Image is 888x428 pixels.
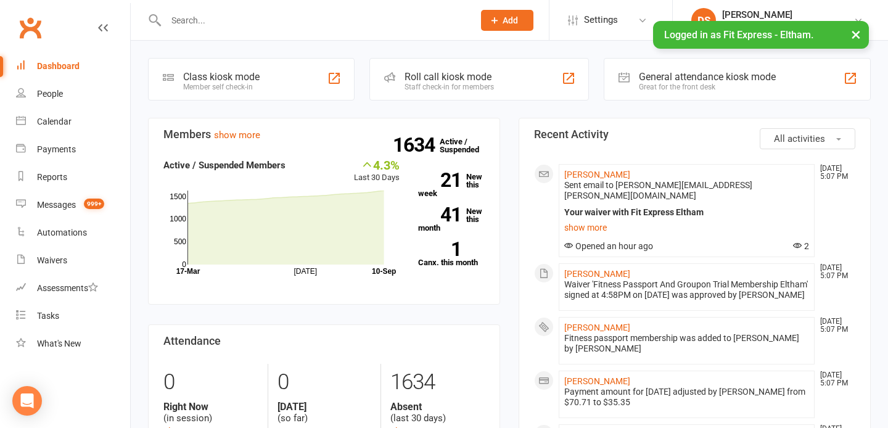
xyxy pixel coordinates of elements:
[722,20,853,31] div: Fit Express - [GEOGRAPHIC_DATA]
[481,10,533,31] button: Add
[214,130,260,141] a: show more
[418,207,485,232] a: 41New this month
[564,376,630,386] a: [PERSON_NAME]
[37,228,87,237] div: Automations
[163,401,258,424] div: (in session)
[16,52,130,80] a: Dashboard
[390,401,485,424] div: (last 30 days)
[37,339,81,348] div: What's New
[37,172,67,182] div: Reports
[162,12,465,29] input: Search...
[814,165,855,181] time: [DATE] 5:07 PM
[354,158,400,171] div: 4.3%
[163,364,258,401] div: 0
[16,108,130,136] a: Calendar
[183,71,260,83] div: Class kiosk mode
[16,163,130,191] a: Reports
[584,6,618,34] span: Settings
[691,8,716,33] div: DS
[15,12,46,43] a: Clubworx
[16,274,130,302] a: Assessments
[418,171,461,189] strong: 21
[37,255,67,265] div: Waivers
[277,401,372,424] div: (so far)
[163,335,485,347] h3: Attendance
[37,311,59,321] div: Tasks
[845,21,867,47] button: ×
[277,364,372,401] div: 0
[418,242,485,266] a: 1Canx. this month
[390,364,485,401] div: 1634
[16,247,130,274] a: Waivers
[405,83,494,91] div: Staff check-in for members
[564,170,630,179] a: [PERSON_NAME]
[16,302,130,330] a: Tasks
[722,9,853,20] div: [PERSON_NAME]
[418,173,485,197] a: 21New this week
[418,240,461,258] strong: 1
[814,264,855,280] time: [DATE] 5:07 PM
[354,158,400,184] div: Last 30 Days
[37,61,80,71] div: Dashboard
[183,83,260,91] div: Member self check-in
[564,333,809,354] div: Fitness passport membership was added to [PERSON_NAME] by [PERSON_NAME]
[564,180,752,200] span: Sent email to [PERSON_NAME][EMAIL_ADDRESS][PERSON_NAME][DOMAIN_NAME]
[393,136,440,154] strong: 1634
[84,199,104,209] span: 999+
[564,207,809,218] div: Your waiver with Fit Express Eltham
[564,241,653,251] span: Opened an hour ago
[16,136,130,163] a: Payments
[564,323,630,332] a: [PERSON_NAME]
[37,283,98,293] div: Assessments
[37,117,72,126] div: Calendar
[163,128,485,141] h3: Members
[564,387,809,408] div: Payment amount for [DATE] adjusted by [PERSON_NAME] from $70.71 to $35.35
[16,80,130,108] a: People
[37,200,76,210] div: Messages
[16,219,130,247] a: Automations
[16,330,130,358] a: What's New
[814,371,855,387] time: [DATE] 5:07 PM
[163,160,286,171] strong: Active / Suspended Members
[564,219,809,236] a: show more
[639,83,776,91] div: Great for the front desk
[12,386,42,416] div: Open Intercom Messenger
[814,318,855,334] time: [DATE] 5:07 PM
[774,133,825,144] span: All activities
[37,144,76,154] div: Payments
[503,15,518,25] span: Add
[564,269,630,279] a: [PERSON_NAME]
[760,128,855,149] button: All activities
[163,401,258,413] strong: Right Now
[793,241,809,251] span: 2
[639,71,776,83] div: General attendance kiosk mode
[564,279,809,300] div: Waiver 'Fitness Passport And Groupon Trial Membership Eltham' signed at 4:58PM on [DATE] was appr...
[390,401,485,413] strong: Absent
[277,401,372,413] strong: [DATE]
[405,71,494,83] div: Roll call kiosk mode
[534,128,855,141] h3: Recent Activity
[664,29,813,41] span: Logged in as Fit Express - Eltham.
[440,128,494,163] a: 1634Active / Suspended
[37,89,63,99] div: People
[418,205,461,224] strong: 41
[16,191,130,219] a: Messages 999+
